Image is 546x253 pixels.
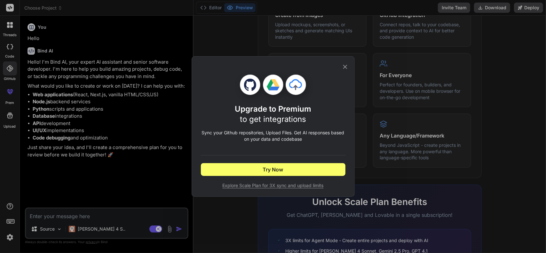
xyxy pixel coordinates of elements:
[201,182,345,189] span: Explore Scale Plan for 3X sync and upload limits
[201,163,345,176] button: Try Now
[263,166,283,173] span: Try Now
[235,104,311,124] h1: Upgrade to Premium
[240,115,306,124] span: to get integrations
[201,130,345,142] p: Sync your Github repositories, Upload Files. Get AI responses based on your data and codebase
